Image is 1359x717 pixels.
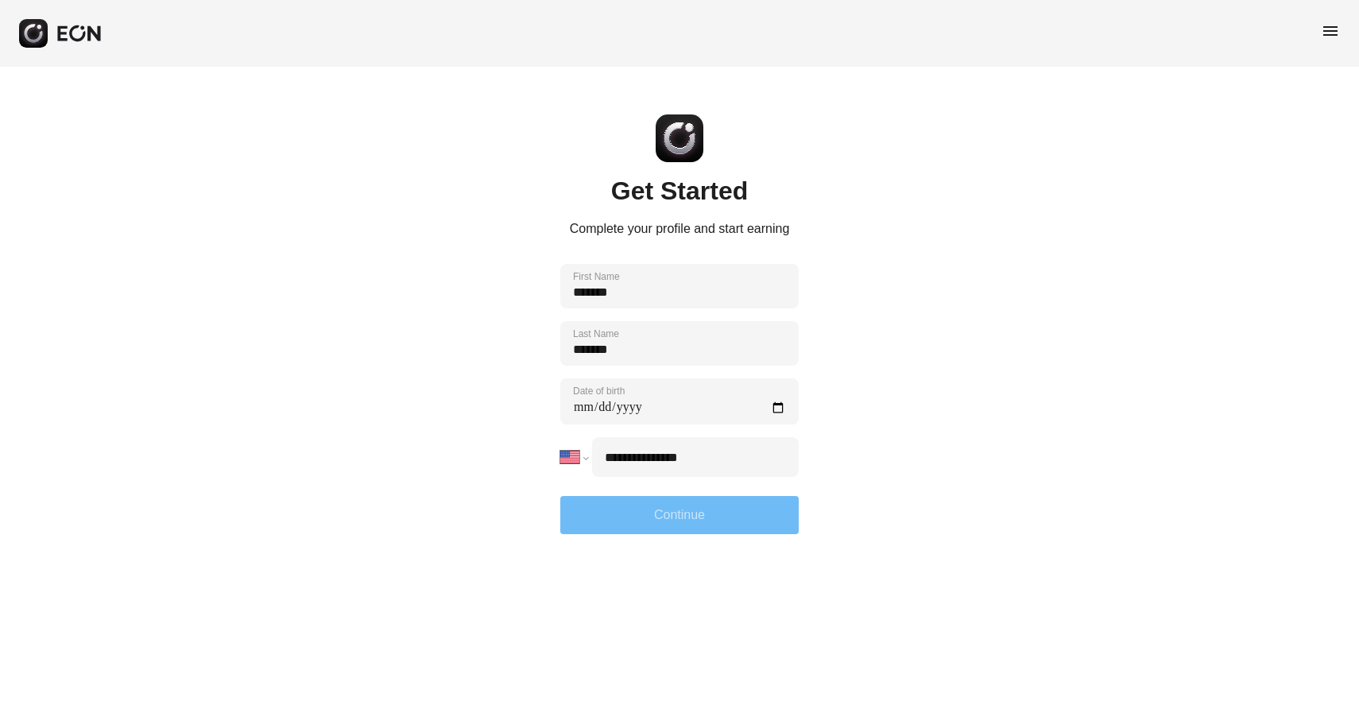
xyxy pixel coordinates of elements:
[573,385,625,397] label: Date of birth
[560,496,799,534] button: Continue
[1321,21,1340,41] span: menu
[573,327,619,340] label: Last Name
[570,219,790,238] p: Complete your profile and start earning
[570,181,790,200] h1: Get Started
[573,270,620,283] label: First Name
